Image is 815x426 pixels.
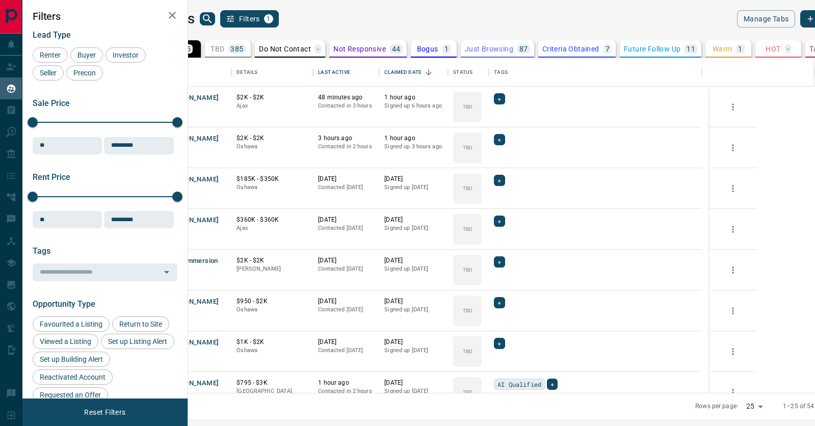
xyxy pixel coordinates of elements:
[236,93,308,102] p: $2K - $2K
[384,224,443,232] p: Signed up [DATE]
[33,369,113,385] div: Reactivated Account
[465,45,513,52] p: Just Browsing
[384,134,443,143] p: 1 hour ago
[236,306,308,314] p: Oshawa
[519,45,528,52] p: 87
[318,256,374,265] p: [DATE]
[453,58,472,87] div: Status
[392,45,401,52] p: 44
[165,256,218,266] button: Mass Immersion
[200,12,215,25] button: search button
[318,306,374,314] p: Contacted [DATE]
[70,47,103,63] div: Buyer
[236,224,308,232] p: Ajax
[33,65,64,81] div: Seller
[106,47,146,63] div: Investor
[494,216,505,227] div: +
[766,45,780,52] p: HOT
[220,10,279,28] button: Filters1
[494,338,505,349] div: +
[384,58,422,87] div: Claimed Date
[165,297,219,307] button: [PERSON_NAME]
[384,216,443,224] p: [DATE]
[695,402,738,411] p: Rows per page:
[318,93,374,102] p: 48 minutes ago
[101,334,174,349] div: Set up Listing Alert
[463,225,472,233] p: TBD
[725,99,741,115] button: more
[787,45,789,52] p: -
[384,143,443,151] p: Signed up 3 hours ago
[33,47,68,63] div: Renter
[497,175,501,185] span: +
[165,216,219,225] button: [PERSON_NAME]
[318,297,374,306] p: [DATE]
[317,45,319,52] p: -
[384,256,443,265] p: [DATE]
[33,387,108,403] div: Requested an Offer
[463,307,472,314] p: TBD
[444,45,449,52] p: 1
[422,65,436,79] button: Sort
[265,15,272,22] span: 1
[725,344,741,359] button: more
[384,306,443,314] p: Signed up [DATE]
[497,338,501,349] span: +
[33,299,95,309] span: Opportunity Type
[33,10,177,22] h2: Filters
[725,262,741,278] button: more
[494,256,505,268] div: +
[713,45,732,52] p: Warm
[259,45,311,52] p: Do Not Contact
[494,134,505,145] div: +
[236,379,308,387] p: $795 - $3K
[497,135,501,145] span: +
[33,352,110,367] div: Set up Building Alert
[236,256,308,265] p: $2K - $2K
[236,175,308,183] p: $185K - $350K
[116,320,166,328] span: Return to Site
[318,134,374,143] p: 3 hours ago
[236,183,308,192] p: Oshawa
[497,379,541,389] span: AI Qualified
[463,184,472,192] p: TBD
[687,45,695,52] p: 11
[318,216,374,224] p: [DATE]
[318,58,350,87] div: Last Active
[165,338,219,348] button: [PERSON_NAME]
[318,265,374,273] p: Contacted [DATE]
[318,379,374,387] p: 1 hour ago
[725,303,741,318] button: more
[33,246,50,256] span: Tags
[463,144,472,151] p: TBD
[230,45,243,52] p: 385
[74,51,99,59] span: Buyer
[725,181,741,196] button: more
[77,404,132,421] button: Reset Filters
[489,58,701,87] div: Tags
[36,355,107,363] span: Set up Building Alert
[494,58,508,87] div: Tags
[384,338,443,347] p: [DATE]
[236,387,308,403] p: [GEOGRAPHIC_DATA], [GEOGRAPHIC_DATA]
[236,134,308,143] p: $2K - $2K
[236,58,257,87] div: Details
[384,175,443,183] p: [DATE]
[36,373,109,381] span: Reactivated Account
[66,65,103,81] div: Precon
[236,102,308,110] p: Ajax
[606,45,610,52] p: 7
[36,320,106,328] span: Favourited a Listing
[384,265,443,273] p: Signed up [DATE]
[318,224,374,232] p: Contacted [DATE]
[542,45,599,52] p: Criteria Obtained
[497,257,501,267] span: +
[36,51,64,59] span: Renter
[463,103,472,111] p: TBD
[494,175,505,186] div: +
[725,140,741,155] button: more
[384,93,443,102] p: 1 hour ago
[742,399,767,414] div: 25
[384,102,443,110] p: Signed up 6 hours ago
[231,58,313,87] div: Details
